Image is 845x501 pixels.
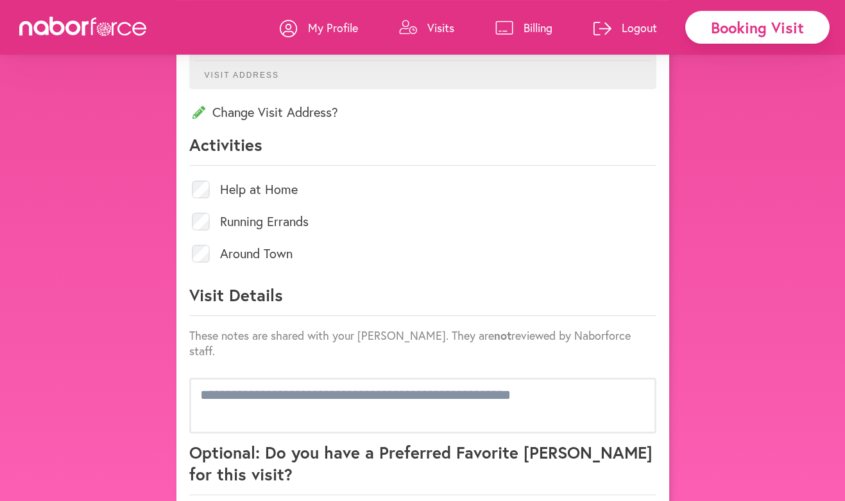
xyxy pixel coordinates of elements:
p: My Profile [308,20,358,35]
label: Help at Home [220,183,298,196]
p: Activities [189,134,656,166]
strong: not [494,328,511,343]
p: Logout [622,20,657,35]
a: My Profile [280,8,358,47]
p: Visits [427,20,454,35]
div: Booking Visit [685,11,830,44]
p: Change Visit Address? [189,103,656,121]
label: Around Town [220,247,293,260]
p: Billing [524,20,552,35]
label: Running Errands [220,215,309,228]
p: Optional: Do you have a Preferred Favorite [PERSON_NAME] for this visit? [189,441,656,495]
a: Billing [495,8,552,47]
p: Visit Details [189,284,656,316]
p: Visit Address [195,60,651,80]
a: Logout [593,8,657,47]
p: These notes are shared with your [PERSON_NAME]. They are reviewed by Naborforce staff. [189,328,656,358]
a: Visits [399,8,454,47]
